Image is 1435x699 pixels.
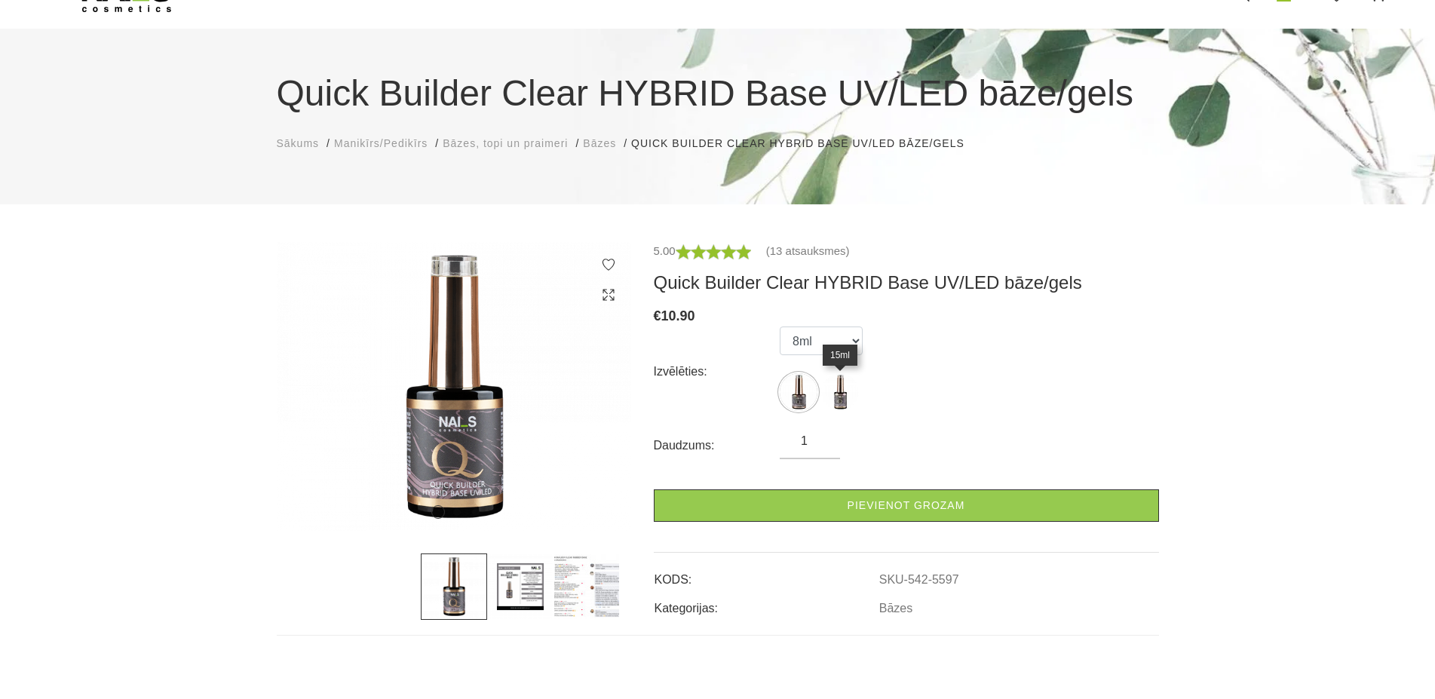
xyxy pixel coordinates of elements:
button: 2 of 3 [453,508,461,516]
h1: Quick Builder Clear HYBRID Base UV/LED bāze/gels [277,66,1159,121]
span: Bāzes [583,137,616,149]
span: € [654,308,661,323]
td: KODS: [654,560,878,589]
img: ... [277,242,631,531]
a: Bāzes, topi un praimeri [443,136,568,152]
div: Izvēlēties: [654,360,780,384]
img: ... [487,553,553,620]
img: ... [553,553,620,620]
a: SKU-542-5597 [879,573,959,587]
span: Bāzes, topi un praimeri [443,137,568,149]
div: Daudzums: [654,434,780,458]
button: 1 of 3 [431,505,445,519]
a: Bāzes [583,136,616,152]
li: Quick Builder Clear HYBRID Base UV/LED bāze/gels [631,136,980,152]
a: Sākums [277,136,320,152]
a: Manikīrs/Pedikīrs [334,136,428,152]
img: ... [421,553,487,620]
span: Sākums [277,137,320,149]
a: (13 atsauksmes) [766,242,850,260]
a: Bāzes [879,602,912,615]
img: ... [780,373,817,411]
td: Kategorijas: [654,589,878,618]
h3: Quick Builder Clear HYBRID Base UV/LED bāze/gels [654,271,1159,294]
span: 5.00 [654,244,676,257]
span: Manikīrs/Pedikīrs [334,137,428,149]
a: Pievienot grozam [654,489,1159,522]
img: ... [821,373,859,411]
button: 3 of 3 [472,508,480,516]
span: 10.90 [661,308,695,323]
